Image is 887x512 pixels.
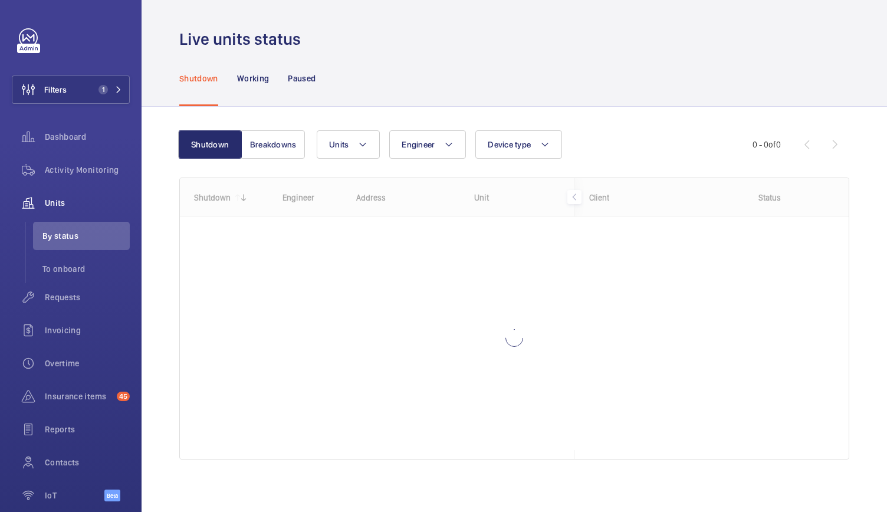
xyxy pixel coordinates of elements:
h1: Live units status [179,28,308,50]
span: Insurance items [45,390,112,402]
button: Shutdown [178,130,242,159]
span: Beta [104,490,120,501]
button: Breakdowns [241,130,305,159]
span: Units [329,140,349,149]
span: Requests [45,291,130,303]
span: Activity Monitoring [45,164,130,176]
span: of [768,140,776,149]
span: To onboard [42,263,130,275]
p: Working [237,73,269,84]
span: Dashboard [45,131,130,143]
span: Engineer [402,140,435,149]
p: Paused [288,73,316,84]
span: Invoicing [45,324,130,336]
span: Units [45,197,130,209]
span: Reports [45,424,130,435]
p: Shutdown [179,73,218,84]
button: Device type [475,130,562,159]
span: Contacts [45,457,130,468]
span: Overtime [45,357,130,369]
span: Filters [44,84,67,96]
span: 0 - 0 0 [753,140,781,149]
button: Units [317,130,380,159]
span: Device type [488,140,531,149]
span: 45 [117,392,130,401]
span: IoT [45,490,104,501]
span: By status [42,230,130,242]
button: Filters1 [12,76,130,104]
span: 1 [98,85,108,94]
button: Engineer [389,130,466,159]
